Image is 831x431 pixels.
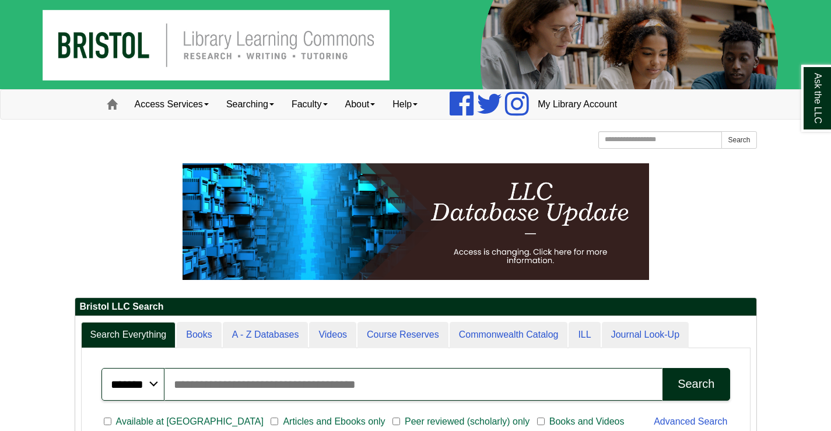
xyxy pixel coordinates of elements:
[400,415,534,429] span: Peer reviewed (scholarly) only
[223,322,308,348] a: A - Z Databases
[721,131,756,149] button: Search
[177,322,221,348] a: Books
[75,298,756,316] h2: Bristol LLC Search
[218,90,283,119] a: Searching
[384,90,426,119] a: Help
[357,322,448,348] a: Course Reserves
[104,416,111,427] input: Available at [GEOGRAPHIC_DATA]
[126,90,218,119] a: Access Services
[111,415,268,429] span: Available at [GEOGRAPHIC_DATA]
[81,322,176,348] a: Search Everything
[678,377,714,391] div: Search
[336,90,384,119] a: About
[309,322,356,348] a: Videos
[183,163,649,280] img: HTML tutorial
[545,415,629,429] span: Books and Videos
[450,322,568,348] a: Commonwealth Catalog
[662,368,730,401] button: Search
[283,90,336,119] a: Faculty
[654,416,727,426] a: Advanced Search
[602,322,689,348] a: Journal Look-Up
[537,416,545,427] input: Books and Videos
[271,416,278,427] input: Articles and Ebooks only
[392,416,400,427] input: Peer reviewed (scholarly) only
[569,322,600,348] a: ILL
[529,90,626,119] a: My Library Account
[278,415,390,429] span: Articles and Ebooks only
